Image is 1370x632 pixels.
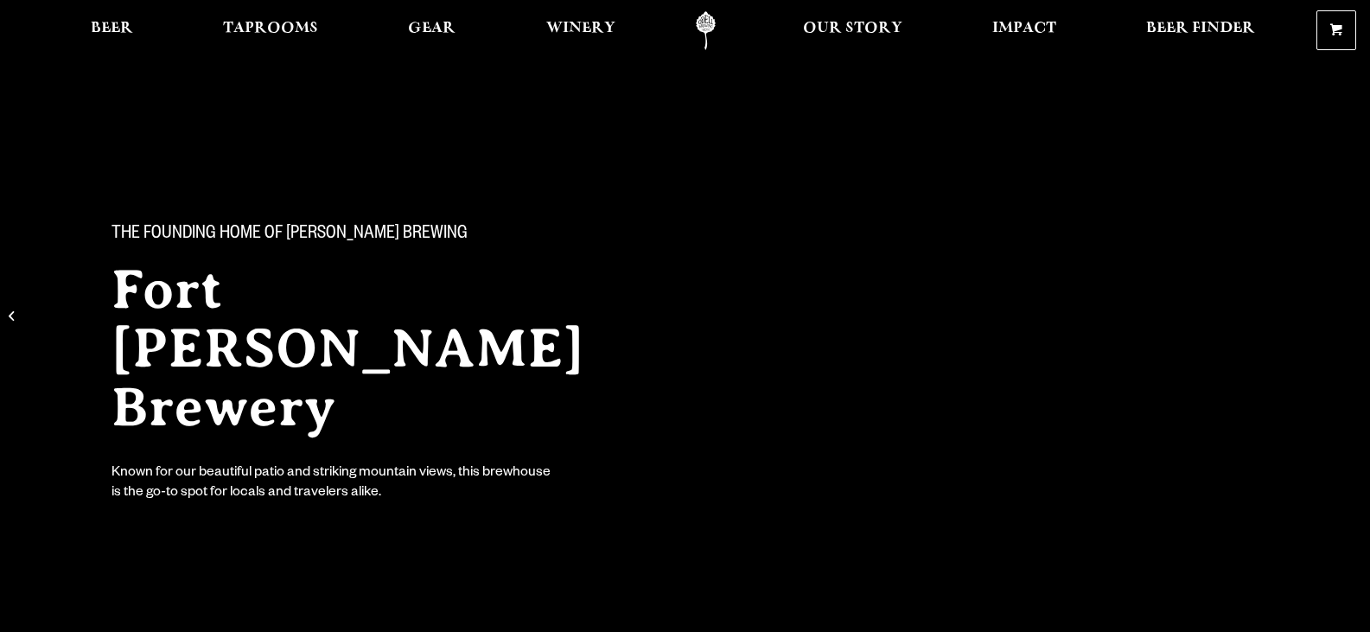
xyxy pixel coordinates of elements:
[80,11,144,50] a: Beer
[397,11,467,50] a: Gear
[992,22,1056,35] span: Impact
[1146,22,1255,35] span: Beer Finder
[792,11,914,50] a: Our Story
[223,22,318,35] span: Taprooms
[673,11,738,50] a: Odell Home
[546,22,615,35] span: Winery
[112,464,554,504] div: Known for our beautiful patio and striking mountain views, this brewhouse is the go-to spot for l...
[212,11,329,50] a: Taprooms
[1135,11,1266,50] a: Beer Finder
[535,11,627,50] a: Winery
[408,22,456,35] span: Gear
[112,224,468,246] span: The Founding Home of [PERSON_NAME] Brewing
[91,22,133,35] span: Beer
[803,22,902,35] span: Our Story
[981,11,1067,50] a: Impact
[112,260,651,437] h2: Fort [PERSON_NAME] Brewery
